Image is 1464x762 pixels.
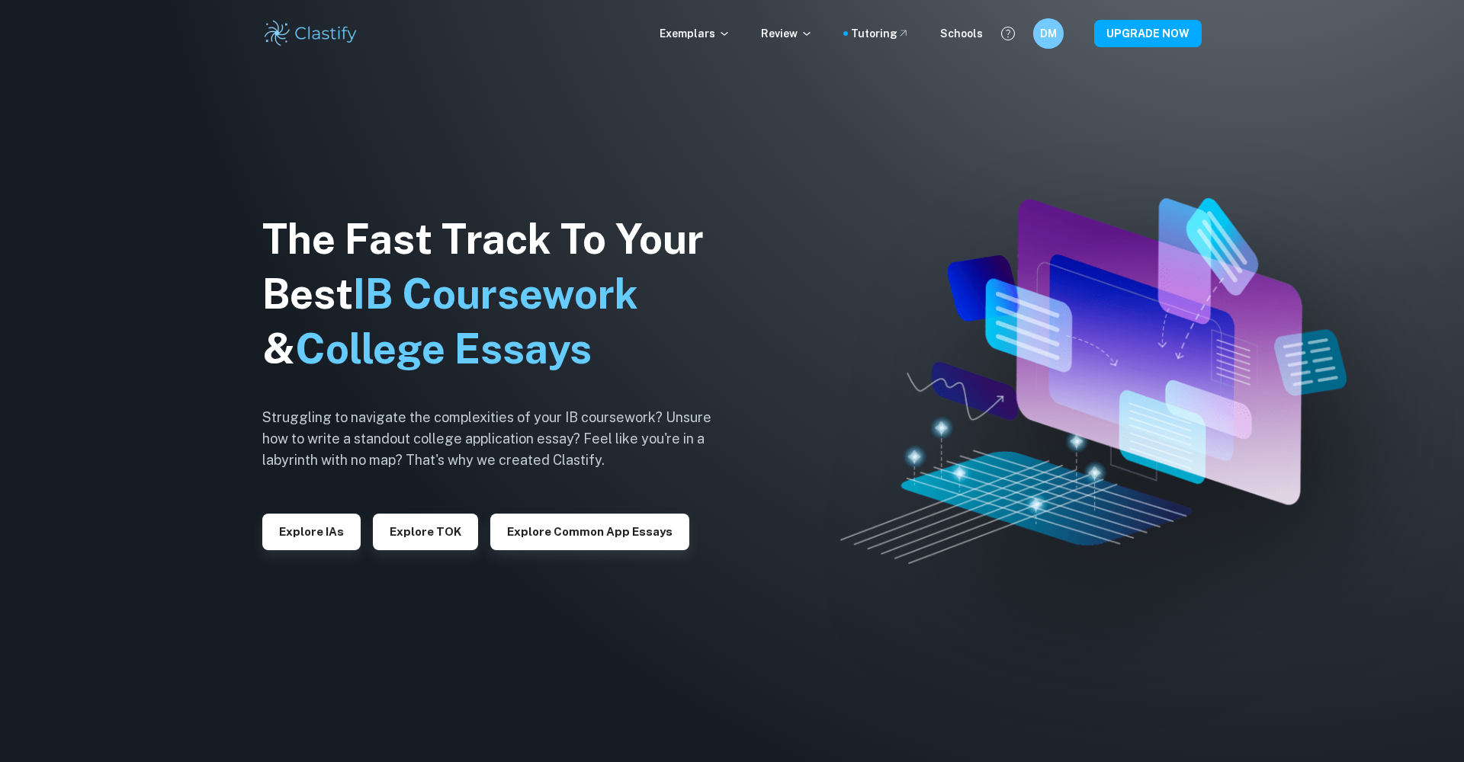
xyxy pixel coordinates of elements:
h6: DM [1039,25,1057,42]
h1: The Fast Track To Your Best & [262,212,735,376]
a: Explore TOK [373,523,478,538]
img: Clastify logo [262,18,359,49]
button: Help and Feedback [995,21,1021,46]
h6: Struggling to navigate the complexities of your IB coursework? Unsure how to write a standout col... [262,407,735,471]
button: Explore IAs [262,514,361,550]
p: Review [761,25,813,42]
button: Explore Common App essays [490,514,689,550]
button: UPGRADE NOW [1094,20,1202,47]
a: Schools [940,25,983,42]
span: College Essays [295,325,592,373]
p: Exemplars [660,25,730,42]
a: Tutoring [851,25,910,42]
img: Clastify hero [840,198,1347,564]
button: Explore TOK [373,514,478,550]
a: Explore IAs [262,523,361,538]
a: Explore Common App essays [490,523,689,538]
span: IB Coursework [353,270,638,318]
button: DM [1033,18,1064,49]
